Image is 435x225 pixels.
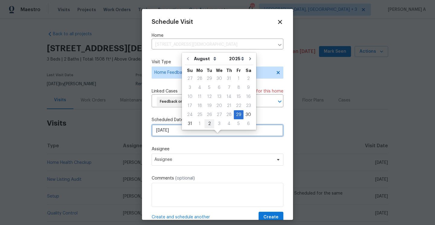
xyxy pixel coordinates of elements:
[205,74,214,83] div: 29
[152,124,283,136] input: M/D/YYYY
[224,111,234,119] div: 28
[207,68,212,73] abbr: Tuesday
[152,59,283,65] label: Visit Type
[234,111,243,119] div: 29
[195,92,205,101] div: Mon Aug 11 2025
[185,119,195,128] div: Sun Aug 31 2025
[205,102,214,110] div: 19
[195,92,205,101] div: 11
[234,92,243,101] div: Fri Aug 15 2025
[224,119,234,128] div: Thu Sep 04 2025
[243,92,253,101] div: 16
[214,120,224,128] div: 3
[214,92,224,101] div: Wed Aug 13 2025
[224,83,234,92] div: 7
[185,101,195,110] div: Sun Aug 17 2025
[234,119,243,128] div: Fri Sep 05 2025
[152,19,193,25] span: Schedule Visit
[224,83,234,92] div: Thu Aug 07 2025
[205,92,214,101] div: 12
[185,111,195,119] div: 24
[185,83,195,92] div: 3
[214,83,224,92] div: Wed Aug 06 2025
[216,68,223,73] abbr: Wednesday
[224,101,234,110] div: Thu Aug 21 2025
[205,83,214,92] div: Tue Aug 05 2025
[160,99,221,104] span: Feedback on [STREET_ADDRESS]
[195,74,205,83] div: 28
[205,111,214,119] div: 26
[243,119,253,128] div: Sat Sep 06 2025
[234,83,243,92] div: 8
[185,120,195,128] div: 31
[214,83,224,92] div: 6
[195,102,205,110] div: 18
[185,74,195,83] div: Sun Jul 27 2025
[214,119,224,128] div: Wed Sep 03 2025
[224,74,234,83] div: Thu Jul 31 2025
[152,175,283,181] label: Comments
[214,110,224,119] div: Wed Aug 27 2025
[263,214,279,221] span: Create
[195,83,205,92] div: Mon Aug 04 2025
[243,101,253,110] div: Sat Aug 23 2025
[224,92,234,101] div: 14
[234,110,243,119] div: Fri Aug 29 2025
[205,110,214,119] div: Tue Aug 26 2025
[234,101,243,110] div: Fri Aug 22 2025
[214,92,224,101] div: 13
[237,68,241,73] abbr: Friday
[195,120,205,128] div: 1
[234,120,243,128] div: 5
[224,74,234,83] div: 31
[214,74,224,83] div: 30
[185,74,195,83] div: 27
[243,74,253,83] div: 2
[205,101,214,110] div: Tue Aug 19 2025
[205,83,214,92] div: 5
[243,111,253,119] div: 30
[214,102,224,110] div: 20
[243,83,253,92] div: 9
[205,119,214,128] div: Tue Sep 02 2025
[275,97,284,106] button: Open
[183,53,192,65] button: Go to previous month
[192,54,227,63] select: Month
[224,92,234,101] div: Thu Aug 14 2025
[234,92,243,101] div: 15
[187,68,193,73] abbr: Sunday
[152,40,274,49] input: Enter in an address
[246,68,251,73] abbr: Saturday
[152,117,283,123] label: Scheduled Date
[214,111,224,119] div: 27
[152,214,210,220] span: Create and schedule another
[205,120,214,128] div: 2
[243,92,253,101] div: Sat Aug 16 2025
[246,53,255,65] button: Go to next month
[226,68,232,73] abbr: Thursday
[243,102,253,110] div: 23
[195,83,205,92] div: 4
[277,19,283,25] span: Close
[234,102,243,110] div: 22
[259,212,283,223] button: Create
[157,97,226,106] div: Feedback on [STREET_ADDRESS]
[152,33,283,39] label: Home
[185,92,195,101] div: Sun Aug 10 2025
[196,68,203,73] abbr: Monday
[243,120,253,128] div: 6
[195,111,205,119] div: 25
[205,74,214,83] div: Tue Jul 29 2025
[243,110,253,119] div: Sat Aug 30 2025
[234,74,243,83] div: Fri Aug 01 2025
[224,120,234,128] div: 4
[205,92,214,101] div: Tue Aug 12 2025
[234,74,243,83] div: 1
[185,83,195,92] div: Sun Aug 03 2025
[234,83,243,92] div: Fri Aug 08 2025
[185,102,195,110] div: 17
[152,88,178,94] span: Linked Cases
[154,157,273,162] span: Assignee
[214,101,224,110] div: Wed Aug 20 2025
[227,54,246,63] select: Year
